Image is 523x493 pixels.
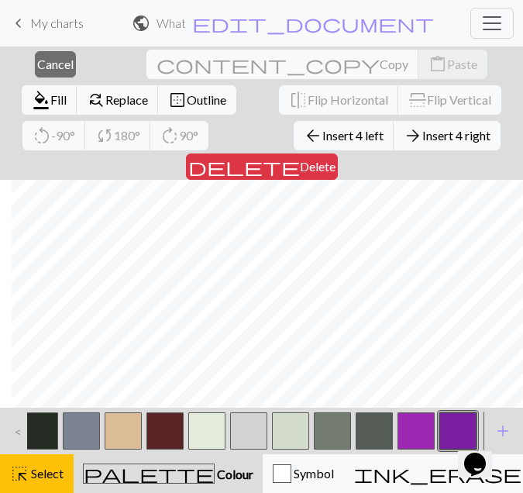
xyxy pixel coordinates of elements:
[291,466,334,481] span: Symbol
[157,16,185,30] h2: WhatsApp Image [DATE] 8.22.51 PM.jpeg / Dibujo
[105,92,148,107] span: Replace
[37,57,74,71] span: Cancel
[192,12,434,34] span: edit_document
[95,125,114,147] span: sync
[33,125,51,147] span: rotate_left
[150,121,208,150] button: 90°
[394,121,501,150] button: Insert 4 right
[279,85,399,115] button: Flip Horizontal
[157,53,380,75] span: content_copy
[263,454,344,493] button: Symbol
[32,89,50,111] span: format_color_fill
[35,51,76,78] button: Cancel
[77,85,159,115] button: Replace
[470,8,514,39] button: Toggle navigation
[308,92,388,107] span: Flip Horizontal
[304,125,322,147] span: arrow_back
[74,454,263,493] button: Colour
[10,463,29,484] span: highlight_alt
[9,10,84,36] a: My charts
[50,92,67,107] span: Fill
[22,121,86,150] button: -90°
[188,156,300,178] span: delete
[114,128,140,143] span: 180°
[322,128,384,143] span: Insert 4 left
[458,431,508,477] iframe: chat widget
[300,159,335,174] span: Delete
[168,89,187,111] span: border_outer
[87,89,105,111] span: find_replace
[2,410,27,452] div: <
[22,85,77,115] button: Fill
[380,57,408,71] span: Copy
[85,121,151,150] button: 180°
[132,12,150,34] span: public
[146,50,419,79] button: Copy
[404,125,422,147] span: arrow_forward
[398,85,501,115] button: Flip Vertical
[494,420,512,442] span: add
[215,467,253,481] span: Colour
[422,128,490,143] span: Insert 4 right
[289,89,308,111] span: flip
[187,92,226,107] span: Outline
[186,153,338,180] button: Delete
[407,91,428,109] span: flip
[30,16,84,30] span: My charts
[294,121,394,150] button: Insert 4 left
[158,85,236,115] button: Outline
[9,12,28,34] span: keyboard_arrow_left
[160,125,179,147] span: rotate_right
[179,128,198,143] span: 90°
[51,128,75,143] span: -90°
[427,92,491,107] span: Flip Vertical
[84,463,214,484] span: palette
[29,466,64,481] span: Select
